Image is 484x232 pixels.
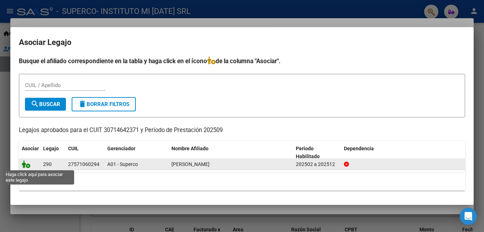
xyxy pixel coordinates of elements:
[65,141,104,165] datatable-header-cell: CUIL
[19,173,465,191] div: 1 registros
[107,161,138,167] span: A01 - Superco
[460,208,477,225] div: Open Intercom Messenger
[344,146,374,151] span: Dependencia
[78,100,87,108] mat-icon: delete
[19,36,465,49] h2: Asociar Legajo
[19,126,465,135] p: Legajos aprobados para el CUIT 30714642371 y Período de Prestación 202509
[19,141,40,165] datatable-header-cell: Asociar
[296,146,320,160] span: Periodo Habilitado
[107,146,135,151] span: Gerenciador
[22,146,39,151] span: Asociar
[31,101,60,107] span: Buscar
[25,98,66,111] button: Buscar
[68,160,99,168] div: 27571060294
[341,141,465,165] datatable-header-cell: Dependencia
[104,141,169,165] datatable-header-cell: Gerenciador
[78,101,129,107] span: Borrar Filtros
[43,146,59,151] span: Legajo
[169,141,293,165] datatable-header-cell: Nombre Afiliado
[293,141,341,165] datatable-header-cell: Periodo Habilitado
[19,56,465,66] h4: Busque el afiliado correspondiente en la tabla y haga click en el ícono de la columna "Asociar".
[72,97,136,111] button: Borrar Filtros
[43,161,52,167] span: 290
[171,161,210,167] span: CERNA VALENTINA AYLIN
[40,141,65,165] datatable-header-cell: Legajo
[68,146,79,151] span: CUIL
[171,146,208,151] span: Nombre Afiliado
[31,100,39,108] mat-icon: search
[296,160,338,168] div: 202502 a 202512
